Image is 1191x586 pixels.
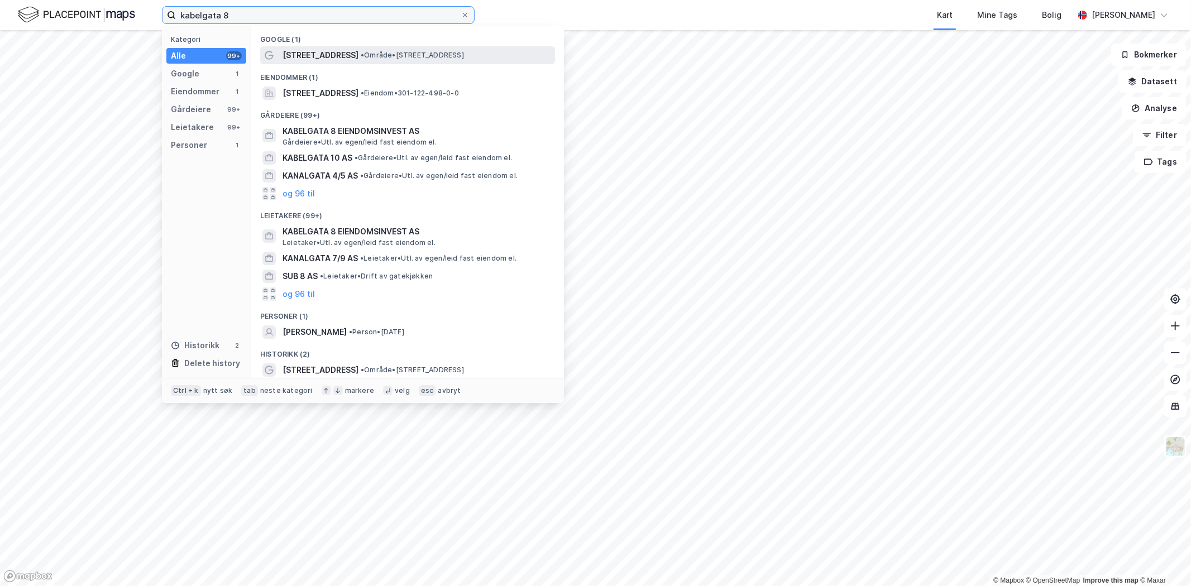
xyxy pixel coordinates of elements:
[1042,8,1061,22] div: Bolig
[171,67,199,80] div: Google
[283,151,352,165] span: KABELGATA 10 AS
[283,363,358,377] span: [STREET_ADDRESS]
[171,138,207,152] div: Personer
[283,169,358,182] span: KANALGATA 4/5 AS
[283,187,315,200] button: og 96 til
[320,272,323,280] span: •
[283,325,347,339] span: [PERSON_NAME]
[1135,151,1187,173] button: Tags
[251,341,564,361] div: Historikk (2)
[320,272,433,281] span: Leietaker • Drift av gatekjøkken
[241,385,258,396] div: tab
[361,89,364,97] span: •
[438,386,461,395] div: avbryt
[360,254,516,263] span: Leietaker • Utl. av egen/leid fast eiendom el.
[233,87,242,96] div: 1
[233,69,242,78] div: 1
[1026,577,1080,584] a: OpenStreetMap
[1165,436,1186,457] img: Z
[171,121,214,134] div: Leietakere
[226,51,242,60] div: 99+
[361,51,464,60] span: Område • [STREET_ADDRESS]
[171,49,186,63] div: Alle
[233,141,242,150] div: 1
[251,102,564,122] div: Gårdeiere (99+)
[283,138,437,147] span: Gårdeiere • Utl. av egen/leid fast eiendom el.
[176,7,461,23] input: Søk på adresse, matrikkel, gårdeiere, leietakere eller personer
[171,85,219,98] div: Eiendommer
[233,341,242,350] div: 2
[1111,44,1187,66] button: Bokmerker
[283,124,551,138] span: KABELGATA 8 EIENDOMSINVEST AS
[355,153,512,162] span: Gårdeiere • Utl. av egen/leid fast eiendom el.
[283,270,318,283] span: SUB 8 AS
[993,577,1024,584] a: Mapbox
[18,5,135,25] img: logo.f888ab2527a4732fd821a326f86c7f29.svg
[171,339,219,352] div: Historikk
[283,238,436,247] span: Leietaker • Utl. av egen/leid fast eiendom el.
[361,51,364,59] span: •
[184,357,240,370] div: Delete history
[283,49,358,62] span: [STREET_ADDRESS]
[251,26,564,46] div: Google (1)
[251,64,564,84] div: Eiendommer (1)
[361,366,364,374] span: •
[1092,8,1155,22] div: [PERSON_NAME]
[361,89,459,98] span: Eiendom • 301-122-498-0-0
[360,171,363,180] span: •
[1083,577,1139,584] a: Improve this map
[1122,97,1187,119] button: Analyse
[1133,124,1187,146] button: Filter
[345,386,374,395] div: markere
[226,123,242,132] div: 99+
[203,386,233,395] div: nytt søk
[3,570,52,583] a: Mapbox homepage
[171,103,211,116] div: Gårdeiere
[977,8,1017,22] div: Mine Tags
[361,366,464,374] span: Område • [STREET_ADDRESS]
[283,287,315,301] button: og 96 til
[937,8,953,22] div: Kart
[283,87,358,100] span: [STREET_ADDRESS]
[260,386,313,395] div: neste kategori
[226,105,242,114] div: 99+
[1135,532,1191,586] iframe: Chat Widget
[251,303,564,323] div: Personer (1)
[1118,70,1187,93] button: Datasett
[349,328,404,337] span: Person • [DATE]
[283,225,551,238] span: KABELGATA 8 EIENDOMSINVEST AS
[395,386,410,395] div: velg
[419,385,436,396] div: esc
[360,171,518,180] span: Gårdeiere • Utl. av egen/leid fast eiendom el.
[283,252,358,265] span: KANALGATA 7/9 AS
[171,35,246,44] div: Kategori
[171,385,201,396] div: Ctrl + k
[251,203,564,223] div: Leietakere (99+)
[355,153,358,162] span: •
[360,254,363,262] span: •
[349,328,352,336] span: •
